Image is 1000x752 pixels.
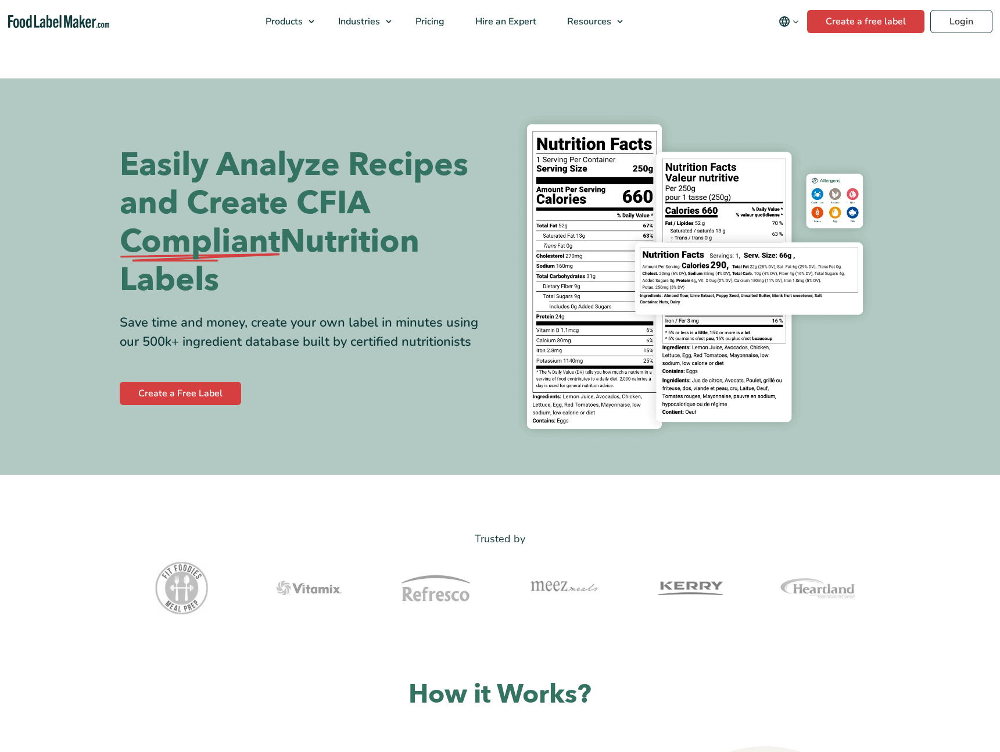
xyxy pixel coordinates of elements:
span: Pricing [412,15,446,28]
h1: Easily Analyze Recipes and Create CFIA Nutrition Labels [120,146,492,299]
button: Change language [770,10,807,33]
a: Create a Free Label [120,382,241,405]
a: Food Label Maker homepage [8,15,109,28]
h2: How it Works? [120,678,881,712]
span: Products [262,15,304,28]
a: Create a free label [807,10,924,33]
a: Login [930,10,992,33]
span: Hire an Expert [472,15,537,28]
span: Resources [564,15,612,28]
span: Compliant [120,223,280,261]
span: Industries [335,15,381,28]
p: Trusted by [120,531,881,547]
div: Save time and money, create your own label in minutes using our 500k+ ingredient database built b... [120,313,492,352]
